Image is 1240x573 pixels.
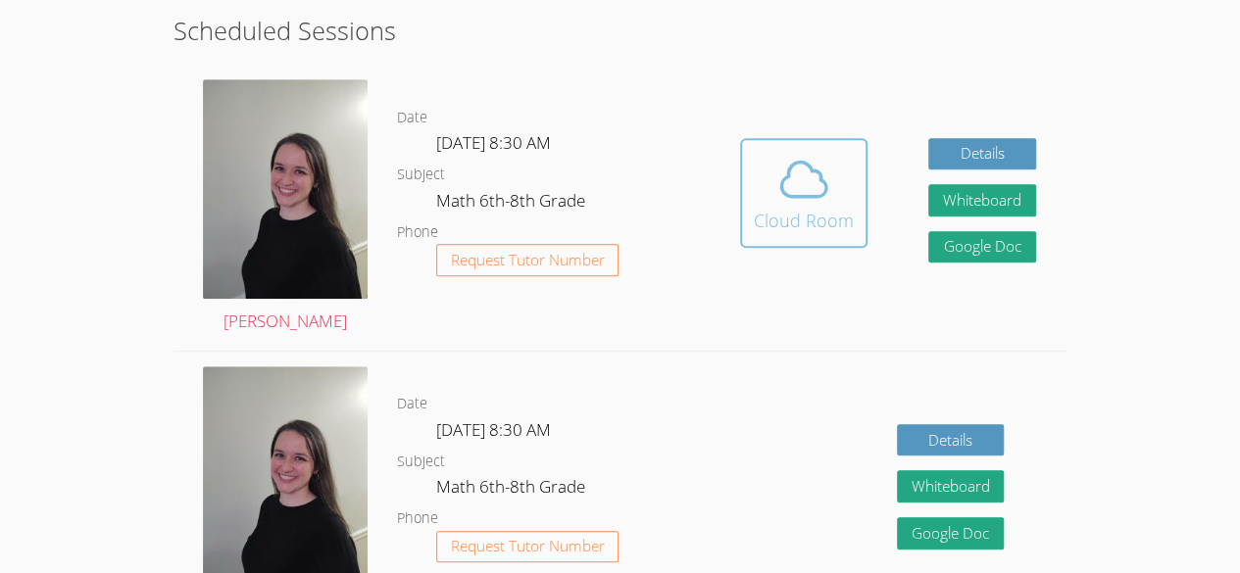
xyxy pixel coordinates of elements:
[451,253,605,267] span: Request Tutor Number
[203,79,368,299] img: avatar.png
[740,138,868,248] button: Cloud Room
[897,470,1005,502] button: Whiteboard
[174,12,1066,49] h2: Scheduled Sessions
[397,450,445,474] dt: Subject
[436,418,551,441] span: [DATE] 8:30 AM
[436,131,551,154] span: [DATE] 8:30 AM
[451,539,605,553] span: Request Tutor Number
[397,220,438,245] dt: Phone
[203,79,368,335] a: [PERSON_NAME]
[436,187,589,220] dd: Math 6th-8th Grade
[897,424,1005,456] a: Details
[754,207,854,234] div: Cloud Room
[436,244,620,276] button: Request Tutor Number
[928,184,1036,216] button: Whiteboard
[397,106,427,130] dt: Date
[928,138,1036,170] a: Details
[897,517,1005,549] a: Google Doc
[397,392,427,416] dt: Date
[397,506,438,531] dt: Phone
[397,163,445,187] dt: Subject
[436,473,589,506] dd: Math 6th-8th Grade
[436,531,620,563] button: Request Tutor Number
[928,231,1036,263] a: Google Doc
